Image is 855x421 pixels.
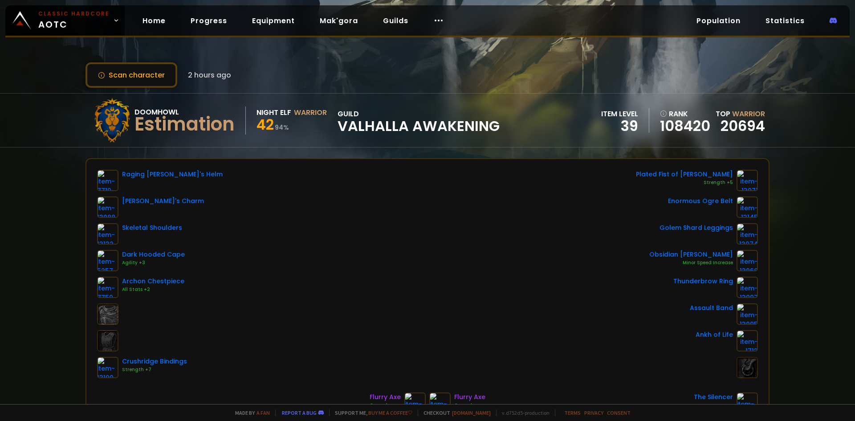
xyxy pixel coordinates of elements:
div: Strength +5 [636,179,733,186]
img: item-13074 [737,223,758,245]
div: Skeletal Shoulders [122,223,182,233]
div: Dark Hooded Cape [122,250,185,259]
div: Agility +3 [122,259,185,266]
div: Minor Speed Increase [649,259,733,266]
span: Checkout [418,409,491,416]
img: item-13138 [737,392,758,414]
div: Strength +7 [122,366,187,373]
div: 39 [601,119,638,133]
a: Mak'gora [313,12,365,30]
a: Terms [564,409,581,416]
img: item-13145 [737,196,758,218]
img: item-13095 [737,303,758,325]
div: Thunderbrow Ring [673,277,733,286]
img: item-13199 [97,357,118,378]
div: Obsidian [PERSON_NAME] [649,250,733,259]
div: Estimation [134,118,235,131]
div: Crushridge Bindings [122,357,187,366]
div: rank [660,108,710,119]
div: Warrior [294,107,327,118]
a: Guilds [376,12,415,30]
span: Made by [230,409,270,416]
a: Statistics [758,12,812,30]
img: item-871 [404,392,426,414]
div: Doomhowl [134,106,235,118]
a: 108420 [660,119,710,133]
a: Privacy [584,409,603,416]
a: Equipment [245,12,302,30]
div: Top [716,108,765,119]
span: 42 [256,114,274,135]
img: item-7719 [97,170,118,191]
img: item-13097 [737,277,758,298]
img: item-871 [429,392,451,414]
a: Home [135,12,173,30]
span: 2 hours ago [188,69,231,81]
div: Crusader [454,402,485,409]
a: Report a bug [282,409,317,416]
button: Scan character [85,62,177,88]
div: Enormous Ogre Belt [668,196,733,206]
a: [DOMAIN_NAME] [452,409,491,416]
div: Crusader [370,402,401,409]
img: item-13132 [97,223,118,245]
span: v. d752d5 - production [496,409,550,416]
a: a fan [256,409,270,416]
small: 94 % [275,123,289,132]
a: Buy me a coffee [368,409,412,416]
span: Support me, [329,409,412,416]
img: item-1713 [737,330,758,352]
div: Raging [PERSON_NAME]'s Helm [122,170,223,179]
a: Classic HardcoreAOTC [5,5,125,36]
img: item-7759 [97,277,118,298]
span: Warrior [732,109,765,119]
div: Ankh of Life [696,330,733,339]
div: guild [338,108,500,133]
div: [PERSON_NAME]'s Charm [122,196,204,206]
div: The Silencer [694,392,733,402]
img: item-13088 [97,196,118,218]
div: Golem Shard Leggings [660,223,733,233]
img: item-13068 [737,250,758,271]
div: Night Elf [256,107,291,118]
div: All Stats +2 [122,286,184,293]
img: item-5257 [97,250,118,271]
span: Valhalla Awakening [338,119,500,133]
a: Progress [183,12,234,30]
a: Consent [607,409,631,416]
small: Classic Hardcore [38,10,110,18]
img: item-13071 [737,170,758,191]
a: 20694 [721,116,765,136]
div: Assault Band [690,303,733,313]
a: Population [689,12,748,30]
div: Flurry Axe [370,392,401,402]
div: Plated Fist of [PERSON_NAME] [636,170,733,179]
span: AOTC [38,10,110,31]
div: item level [601,108,638,119]
div: Flurry Axe [454,392,485,402]
div: Archon Chestpiece [122,277,184,286]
